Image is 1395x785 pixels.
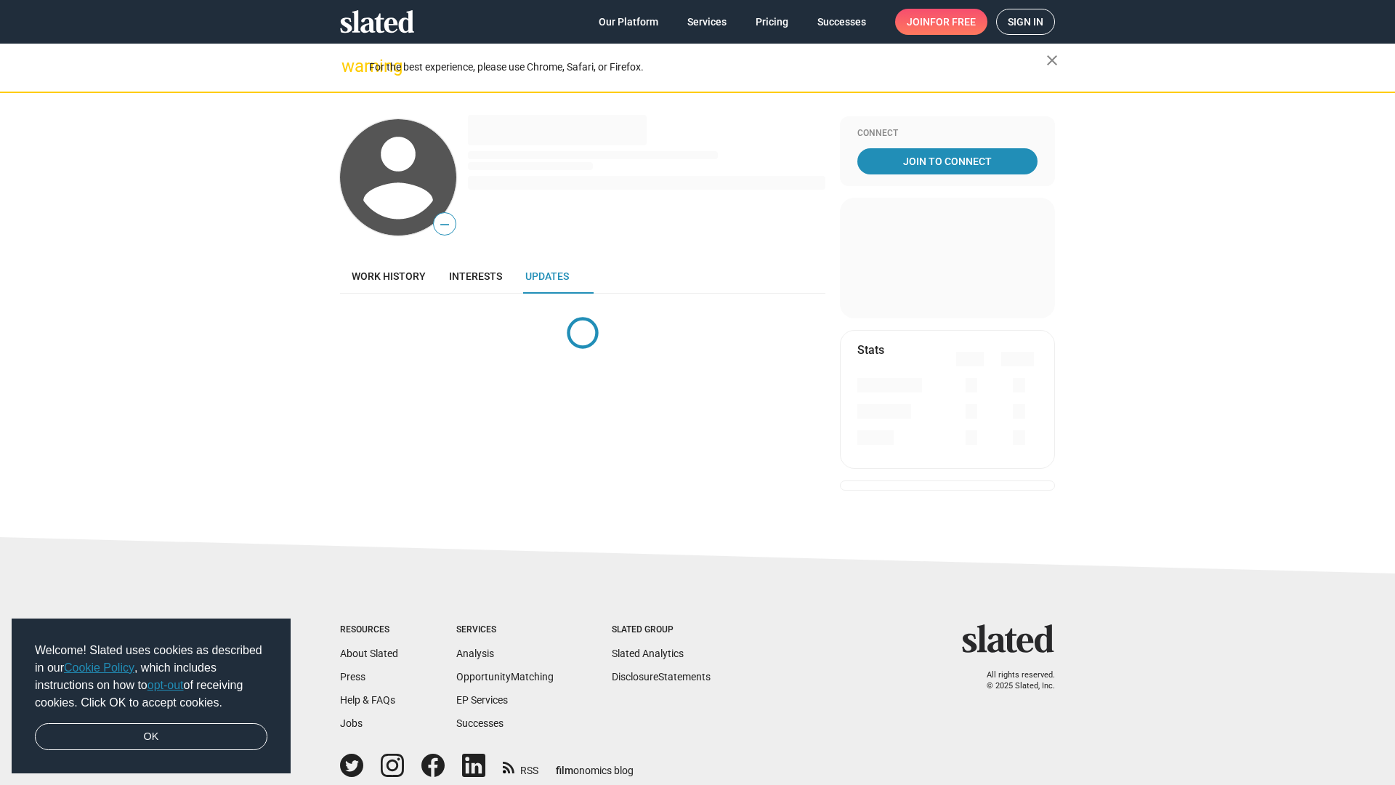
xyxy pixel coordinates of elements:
span: Updates [525,270,569,282]
a: Successes [806,9,878,35]
a: Press [340,671,365,683]
a: DisclosureStatements [612,671,711,683]
div: Connect [857,128,1038,140]
span: Interests [449,270,502,282]
span: Welcome! Slated uses cookies as described in our , which includes instructions on how to of recei... [35,642,267,712]
a: Successes [456,717,504,729]
span: Work history [352,270,426,282]
a: Interests [437,259,514,294]
span: — [434,215,456,234]
a: Analysis [456,648,494,659]
a: filmonomics blog [556,752,634,778]
a: Slated Analytics [612,648,684,659]
a: About Slated [340,648,398,659]
a: Updates [514,259,581,294]
a: EP Services [456,694,508,706]
a: OpportunityMatching [456,671,554,683]
span: film [556,765,573,776]
span: Sign in [1008,9,1043,34]
span: Join To Connect [860,148,1035,174]
span: Services [687,9,727,35]
a: Help & FAQs [340,694,395,706]
mat-icon: close [1043,52,1061,69]
div: Slated Group [612,624,711,636]
span: Our Platform [599,9,658,35]
mat-icon: warning [341,57,359,75]
a: Services [676,9,738,35]
a: Cookie Policy [64,661,134,674]
a: Joinfor free [895,9,987,35]
a: Pricing [744,9,800,35]
span: Join [907,9,976,35]
a: Jobs [340,717,363,729]
a: Our Platform [587,9,670,35]
span: Successes [817,9,866,35]
a: Join To Connect [857,148,1038,174]
a: RSS [503,755,538,778]
mat-card-title: Stats [857,342,884,358]
a: Work history [340,259,437,294]
a: opt-out [147,679,184,691]
span: for free [930,9,976,35]
a: Sign in [996,9,1055,35]
div: Services [456,624,554,636]
p: All rights reserved. © 2025 Slated, Inc. [971,670,1055,691]
div: Resources [340,624,398,636]
span: Pricing [756,9,788,35]
a: dismiss cookie message [35,723,267,751]
div: cookieconsent [12,619,291,774]
div: For the best experience, please use Chrome, Safari, or Firefox. [369,57,1046,77]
